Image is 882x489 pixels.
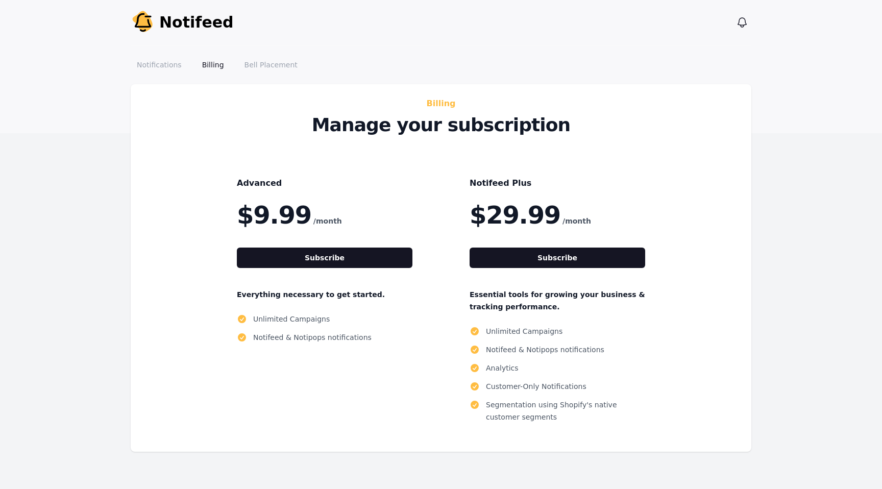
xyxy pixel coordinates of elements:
[237,288,412,301] p: Everything necessary to get started.
[470,288,645,313] p: Essential tools for growing your business & tracking performance.
[237,203,311,227] span: $9.99
[470,399,645,423] li: Segmentation using Shopify's native customer segments
[237,331,412,344] li: Notifeed & Notipops notifications
[237,176,412,190] h3: Advanced
[159,13,234,32] span: Notifeed
[470,325,645,337] li: Unlimited Campaigns
[313,215,342,227] span: /month
[562,215,591,227] span: /month
[131,10,234,35] a: Notifeed
[470,203,560,227] span: $29.99
[237,248,412,268] button: Subscribe
[470,176,645,190] h3: Notifeed Plus
[212,115,670,135] p: Manage your subscription
[212,96,670,111] h2: Billing
[470,380,645,393] li: Customer-Only Notifications
[131,10,155,35] img: Your Company
[237,313,412,325] li: Unlimited Campaigns
[470,248,645,268] button: Subscribe
[238,56,304,74] a: Bell Placement
[196,56,230,74] a: Billing
[470,362,645,374] li: Analytics
[131,56,188,74] a: Notifications
[470,344,645,356] li: Notifeed & Notipops notifications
